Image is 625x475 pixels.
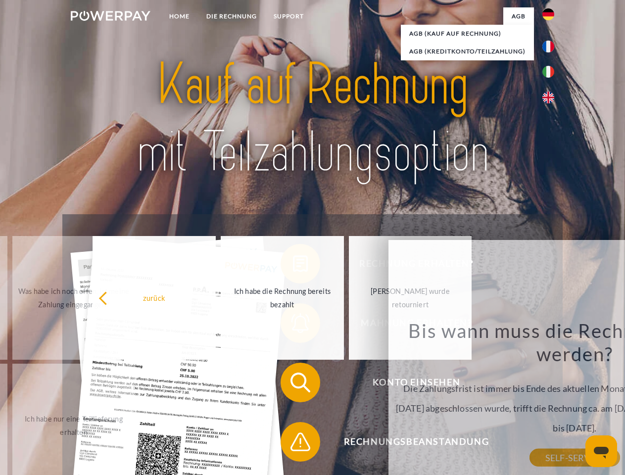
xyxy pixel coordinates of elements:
[529,449,620,467] a: SELF-SERVICE
[161,7,198,25] a: Home
[18,412,130,439] div: Ich habe nur eine Teillieferung erhalten
[585,435,617,467] iframe: Schaltfläche zum Öffnen des Messaging-Fensters
[542,66,554,78] img: it
[265,7,312,25] a: SUPPORT
[355,285,466,311] div: [PERSON_NAME] wurde retourniert
[542,8,554,20] img: de
[18,285,130,311] div: Was habe ich noch offen, ist meine Zahlung eingegangen?
[198,7,265,25] a: DIE RECHNUNG
[281,422,538,462] button: Rechnungsbeanstandung
[503,7,534,25] a: agb
[288,429,313,454] img: qb_warning.svg
[98,291,210,304] div: zurück
[281,363,538,402] button: Konto einsehen
[542,41,554,52] img: fr
[288,370,313,395] img: qb_search.svg
[542,92,554,103] img: en
[401,43,534,60] a: AGB (Kreditkonto/Teilzahlung)
[95,47,530,190] img: title-powerpay_de.svg
[227,285,338,311] div: Ich habe die Rechnung bereits bezahlt
[71,11,150,21] img: logo-powerpay-white.svg
[12,236,136,360] a: Was habe ich noch offen, ist meine Zahlung eingegangen?
[401,25,534,43] a: AGB (Kauf auf Rechnung)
